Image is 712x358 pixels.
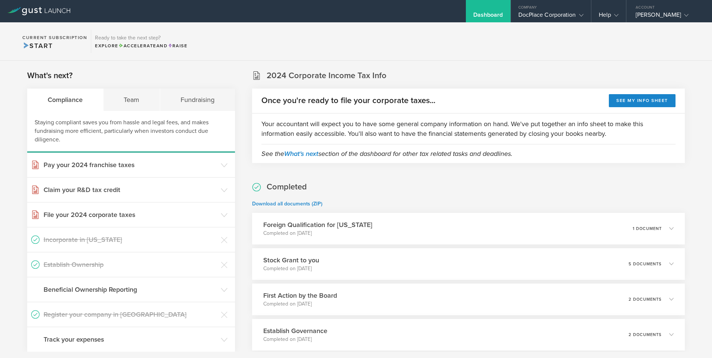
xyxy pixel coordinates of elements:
[629,262,662,266] p: 5 documents
[91,30,191,53] div: Ready to take the next step?ExploreAccelerateandRaise
[95,35,187,41] h3: Ready to take the next step?
[22,42,53,50] span: Start
[168,43,187,48] span: Raise
[261,150,512,158] em: See the section of the dashboard for other tax related tasks and deadlines.
[263,326,327,336] h3: Establish Governance
[118,43,156,48] span: Accelerate
[263,336,327,343] p: Completed on [DATE]
[44,235,217,244] h3: Incorporate in [US_STATE]
[104,89,160,111] div: Team
[22,35,87,40] h2: Current Subscription
[633,227,662,231] p: 1 document
[263,255,319,265] h3: Stock Grant to you
[629,333,662,337] p: 2 documents
[263,265,319,272] p: Completed on [DATE]
[629,297,662,301] p: 2 documents
[44,160,217,170] h3: Pay your 2024 franchise taxes
[160,89,235,111] div: Fundraising
[518,11,584,22] div: DocPlace Corporation
[261,119,676,138] p: Your accountant will expect you to have some general company information on hand. We've put toget...
[95,42,187,49] div: Explore
[44,310,217,319] h3: Register your company in [GEOGRAPHIC_DATA]
[263,291,337,300] h3: First Action by the Board
[27,111,235,153] div: Staying compliant saves you from hassle and legal fees, and makes fundraising more efficient, par...
[263,300,337,308] p: Completed on [DATE]
[284,150,318,158] a: What's next
[261,95,435,106] h2: Once you're ready to file your corporate taxes...
[27,70,73,81] h2: What's next?
[636,11,699,22] div: [PERSON_NAME]
[599,11,619,22] div: Help
[252,201,322,207] a: Download all documents (ZIP)
[263,220,372,230] h3: Foreign Qualification for [US_STATE]
[675,322,712,358] iframe: Chat Widget
[473,11,503,22] div: Dashboard
[267,182,307,192] h2: Completed
[44,260,217,269] h3: Establish Ownership
[27,89,104,111] div: Compliance
[44,210,217,220] h3: File your 2024 corporate taxes
[44,335,217,344] h3: Track your expenses
[44,185,217,195] h3: Claim your R&D tax credit
[118,43,168,48] span: and
[44,285,217,294] h3: Beneficial Ownership Reporting
[609,94,676,107] button: See my info sheet
[263,230,372,237] p: Completed on [DATE]
[267,70,387,81] h2: 2024 Corporate Income Tax Info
